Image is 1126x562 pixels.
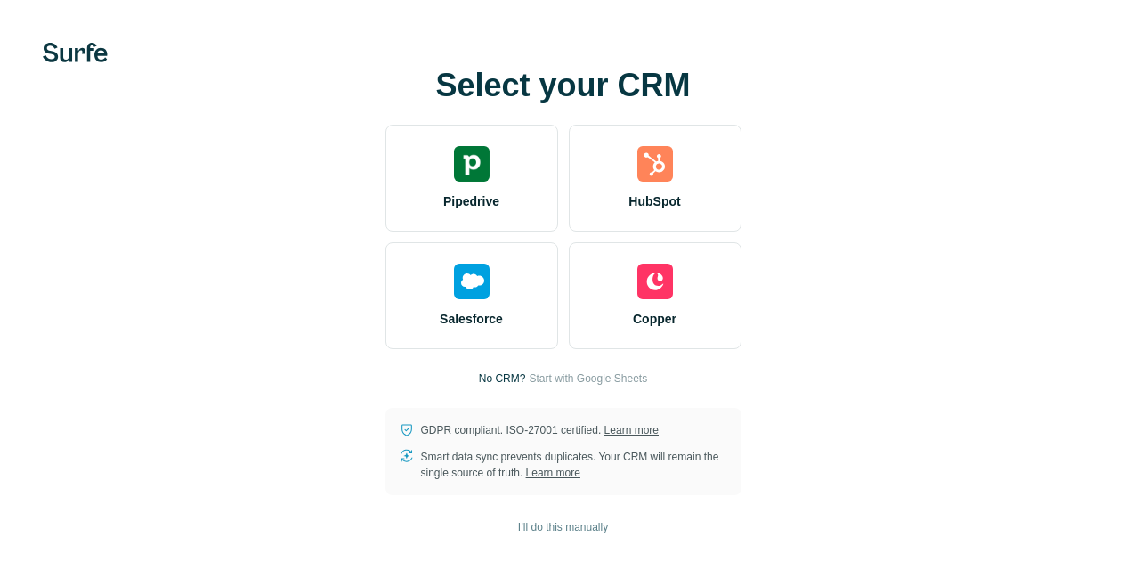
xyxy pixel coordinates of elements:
[529,371,647,387] button: Start with Google Sheets
[43,43,108,62] img: Surfe's logo
[526,467,580,479] a: Learn more
[443,192,499,210] span: Pipedrive
[506,514,620,541] button: I’ll do this manually
[385,68,741,103] h1: Select your CRM
[454,264,490,299] img: salesforce's logo
[479,371,526,387] p: No CRM?
[628,192,680,210] span: HubSpot
[637,264,673,299] img: copper's logo
[637,146,673,182] img: hubspot's logo
[421,422,659,438] p: GDPR compliant. ISO-27001 certified.
[604,424,659,436] a: Learn more
[421,449,727,481] p: Smart data sync prevents duplicates. Your CRM will remain the single source of truth.
[454,146,490,182] img: pipedrive's logo
[518,519,608,535] span: I’ll do this manually
[440,310,503,328] span: Salesforce
[633,310,676,328] span: Copper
